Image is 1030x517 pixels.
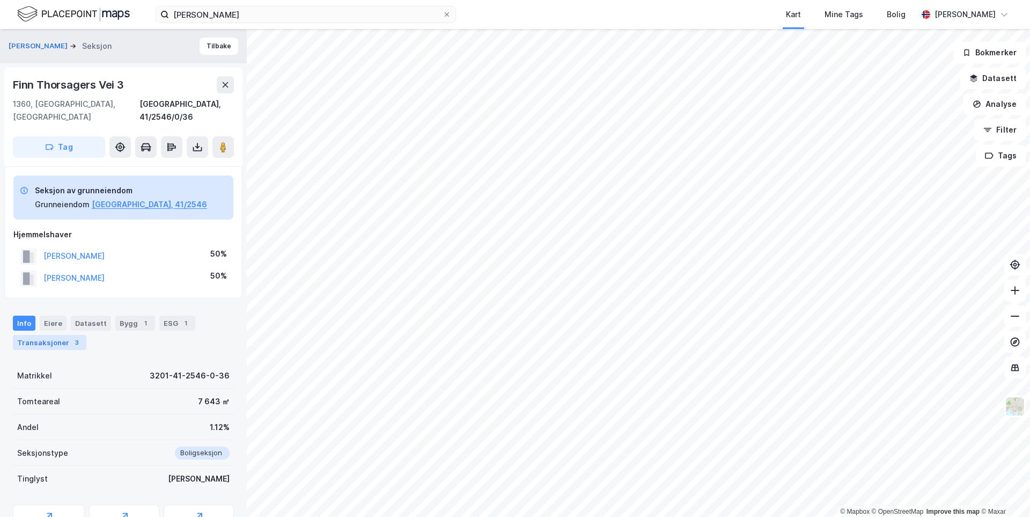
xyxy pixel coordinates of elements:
[13,228,233,241] div: Hjemmelshaver
[17,395,60,408] div: Tomteareal
[198,395,230,408] div: 7 643 ㎡
[180,318,191,329] div: 1
[976,465,1030,517] div: Kontrollprogram for chat
[17,369,52,382] div: Matrikkel
[13,316,35,331] div: Info
[150,369,230,382] div: 3201-41-2546-0-36
[210,270,227,282] div: 50%
[71,316,111,331] div: Datasett
[40,316,67,331] div: Eiere
[786,8,801,21] div: Kart
[953,42,1026,63] button: Bokmerker
[872,508,924,515] a: OpenStreetMap
[168,472,230,485] div: [PERSON_NAME]
[840,508,870,515] a: Mapbox
[1005,396,1025,417] img: Z
[115,316,155,331] div: Bygg
[200,38,238,55] button: Tilbake
[13,98,139,123] div: 1360, [GEOGRAPHIC_DATA], [GEOGRAPHIC_DATA]
[210,247,227,260] div: 50%
[960,68,1026,89] button: Datasett
[935,8,996,21] div: [PERSON_NAME]
[13,136,105,158] button: Tag
[13,335,86,350] div: Transaksjoner
[210,421,230,434] div: 1.12%
[926,508,980,515] a: Improve this map
[159,316,195,331] div: ESG
[71,337,82,348] div: 3
[974,119,1026,141] button: Filter
[887,8,906,21] div: Bolig
[140,318,151,329] div: 1
[17,5,130,24] img: logo.f888ab2527a4732fd821a326f86c7f29.svg
[17,472,48,485] div: Tinglyst
[976,145,1026,166] button: Tags
[139,98,234,123] div: [GEOGRAPHIC_DATA], 41/2546/0/36
[169,6,443,23] input: Søk på adresse, matrikkel, gårdeiere, leietakere eller personer
[35,184,207,197] div: Seksjon av grunneiendom
[976,465,1030,517] iframe: Chat Widget
[17,447,68,460] div: Seksjonstype
[9,41,70,52] button: [PERSON_NAME]
[82,40,112,53] div: Seksjon
[17,421,39,434] div: Andel
[963,93,1026,115] button: Analyse
[825,8,863,21] div: Mine Tags
[92,198,207,211] button: [GEOGRAPHIC_DATA], 41/2546
[35,198,90,211] div: Grunneiendom
[13,76,126,93] div: Finn Thorsagers Vei 3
